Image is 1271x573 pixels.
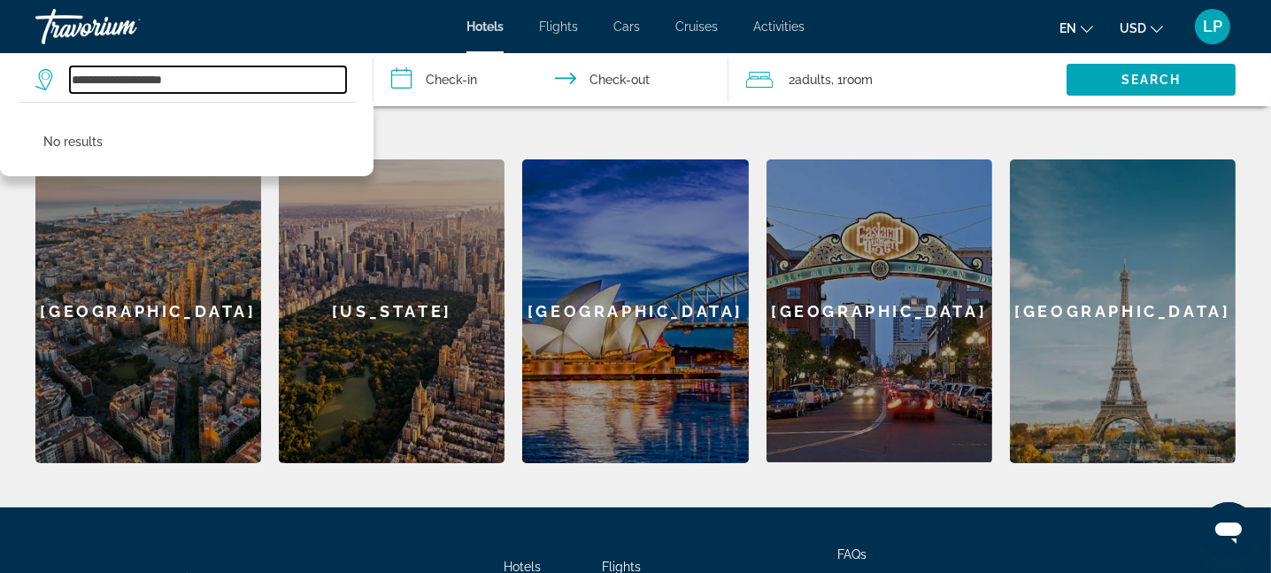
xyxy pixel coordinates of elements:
span: en [1059,21,1076,35]
button: Check in and out dates [374,53,729,106]
a: Cruises [675,19,718,34]
a: [US_STATE] [279,159,505,463]
a: Hotels [466,19,504,34]
button: Change currency [1120,15,1163,41]
button: Change language [1059,15,1093,41]
a: [GEOGRAPHIC_DATA] [35,159,261,463]
div: [GEOGRAPHIC_DATA] [766,159,992,462]
a: Activities [753,19,805,34]
span: Room [843,73,873,87]
h2: Featured Destinations [35,106,1236,142]
a: Cars [613,19,640,34]
span: Adults [795,73,831,87]
span: , 1 [831,67,873,92]
a: FAQs [837,547,867,561]
span: 2 [789,67,831,92]
a: Travorium [35,4,212,50]
button: Search [1067,64,1236,96]
a: Flights [539,19,578,34]
span: USD [1120,21,1146,35]
button: User Menu [1190,8,1236,45]
iframe: Button to launch messaging window [1200,502,1257,559]
span: LP [1203,18,1222,35]
p: No results [43,129,103,154]
button: Travelers: 2 adults, 0 children [728,53,1067,106]
a: [GEOGRAPHIC_DATA] [522,159,748,463]
a: [GEOGRAPHIC_DATA] [766,159,992,463]
span: Search [1121,73,1182,87]
a: [GEOGRAPHIC_DATA] [1010,159,1236,463]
